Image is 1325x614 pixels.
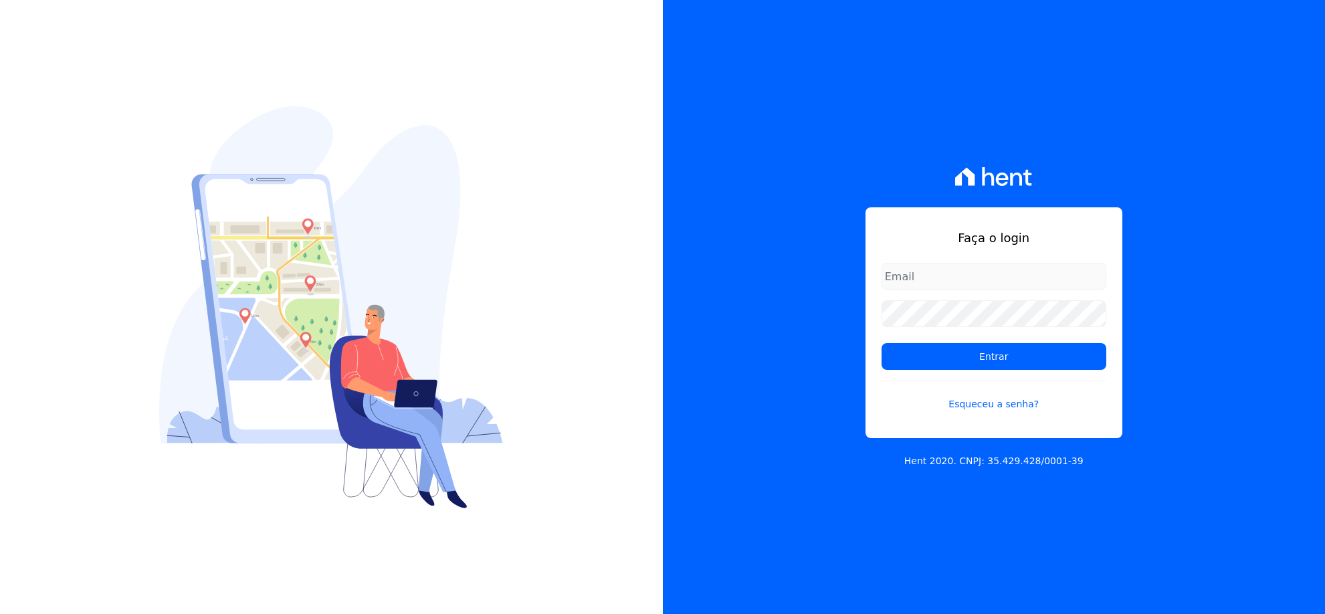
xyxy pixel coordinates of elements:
[882,229,1106,247] h1: Faça o login
[882,263,1106,290] input: Email
[882,343,1106,370] input: Entrar
[882,381,1106,411] a: Esqueceu a senha?
[904,454,1084,468] p: Hent 2020. CNPJ: 35.429.428/0001-39
[159,106,503,508] img: Login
